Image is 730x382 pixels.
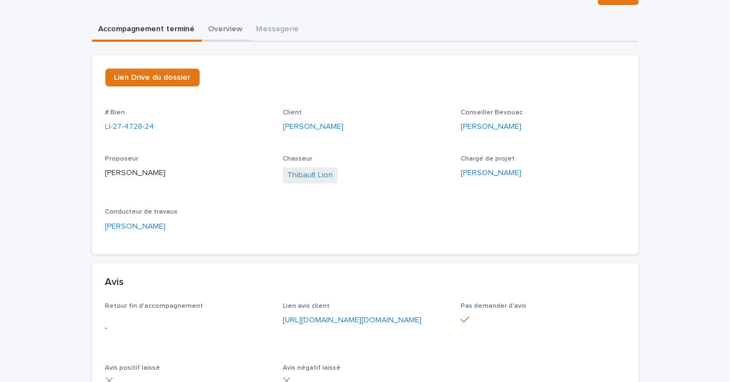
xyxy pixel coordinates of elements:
[283,316,422,324] a: [URL][DOMAIN_NAME][DOMAIN_NAME]
[105,156,139,162] span: Proposeur
[287,170,333,181] a: Thibault Lion
[461,109,523,116] span: Conseiller Bevouac
[114,74,191,81] span: Lien Drive du dossier
[105,365,161,371] span: Avis positif laissé
[283,109,302,116] span: Client
[283,121,344,133] a: [PERSON_NAME]
[250,18,306,42] button: Messagerie
[461,156,515,162] span: Chargé de projet
[461,303,526,310] span: Pas demander d'avis
[202,18,250,42] button: Overview
[105,167,270,179] p: [PERSON_NAME]
[105,322,270,334] p: -
[105,69,200,86] a: Lien Drive du dossier
[105,221,166,233] a: [PERSON_NAME]
[105,277,124,289] h2: Avis
[105,209,178,215] span: Conducteur de travaux
[92,18,202,42] button: Accompagnement terminé
[283,156,312,162] span: Chasseur
[461,167,521,179] a: [PERSON_NAME]
[283,303,330,310] span: Lien avis client
[461,121,521,133] a: [PERSON_NAME]
[105,303,204,310] span: Retour fin d'accompagnement
[105,109,125,116] span: # Bien
[105,121,154,133] a: Ll-27-4728-24
[283,365,341,371] span: Avis négatif laissé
